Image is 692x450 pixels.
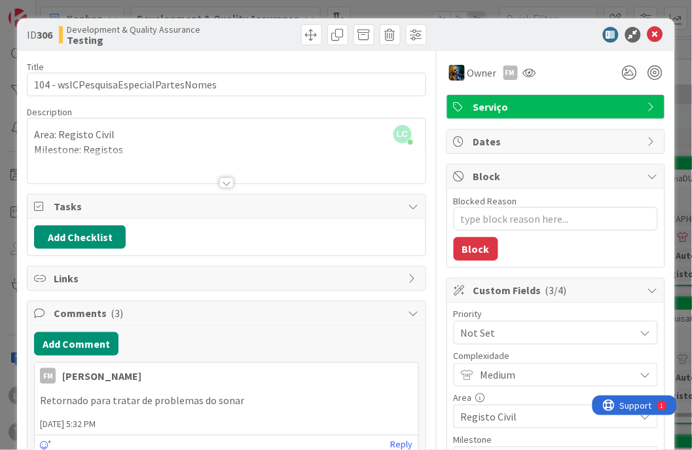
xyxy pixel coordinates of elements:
div: Milestone [454,435,658,444]
span: Not Set [461,324,628,342]
span: Development & Quality Assurance [67,24,200,35]
div: 1 [68,5,71,16]
input: type card name here... [27,73,426,96]
p: Retornado para tratar de problemas do sonar [40,393,412,408]
span: LC [393,125,412,143]
span: Links [54,271,401,286]
p: Milestone: Registos [34,142,418,157]
span: Dates [473,134,641,149]
button: Add Checklist [34,225,126,249]
button: Add Comment [34,332,118,356]
span: Serviço [473,99,641,115]
span: Registo Civil [461,407,628,426]
span: [DATE] 5:32 PM [35,417,418,431]
span: ( 3/4 ) [545,284,567,297]
p: Area: Registo Civil [34,127,418,142]
img: JC [449,65,465,81]
span: Support [27,2,60,18]
span: Owner [467,65,497,81]
span: Comments [54,305,401,321]
div: Priority [454,309,658,318]
div: Area [454,393,658,402]
button: Block [454,237,498,261]
b: Testing [67,35,200,45]
span: Description [27,106,72,118]
span: Custom Fields [473,282,641,298]
div: [PERSON_NAME] [62,368,141,384]
span: Medium [481,366,628,384]
div: Complexidade [454,351,658,360]
b: 306 [37,28,52,41]
div: FM [503,66,518,80]
span: ( 3 ) [111,307,123,320]
span: Tasks [54,198,401,214]
label: Blocked Reason [454,195,517,207]
span: ID [27,27,52,43]
label: Title [27,61,44,73]
div: FM [40,368,56,384]
span: Block [473,168,641,184]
